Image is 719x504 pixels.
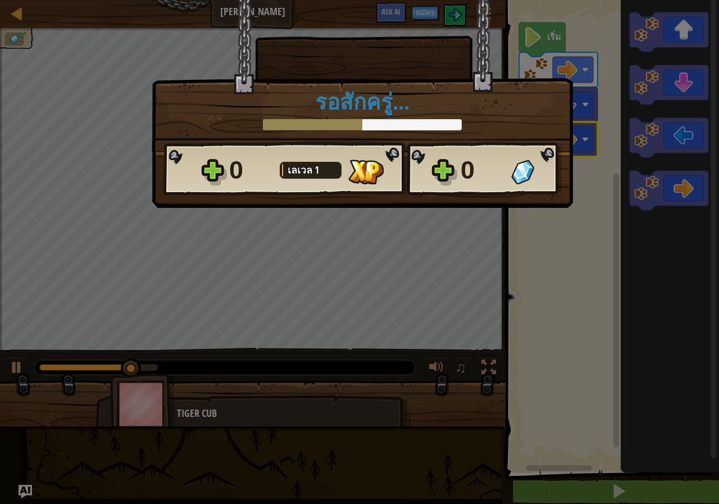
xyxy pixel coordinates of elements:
[229,152,273,188] div: 0
[511,160,534,184] img: อัญมณีที่ได้มา
[461,152,504,188] div: 0
[163,90,561,113] h1: รอสักครู่...
[315,163,319,177] span: 1
[348,160,384,184] img: XP ที่ได้รับ
[288,163,315,177] span: เลเวล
